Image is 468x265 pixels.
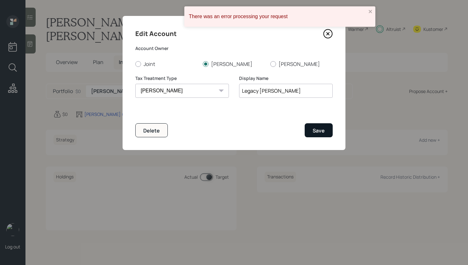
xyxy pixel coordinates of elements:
[135,123,168,137] button: Delete
[135,61,198,68] label: Joint
[270,61,333,68] label: [PERSON_NAME]
[305,123,333,137] button: Save
[368,9,373,15] button: close
[143,127,160,134] div: Delete
[135,75,229,82] label: Tax Treatment Type
[189,14,366,19] div: There was an error processing your request
[203,61,265,68] label: [PERSON_NAME]
[239,75,333,82] label: Display Name
[135,45,333,52] label: Account Owner
[313,127,325,134] div: Save
[135,29,177,39] h4: Edit Account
